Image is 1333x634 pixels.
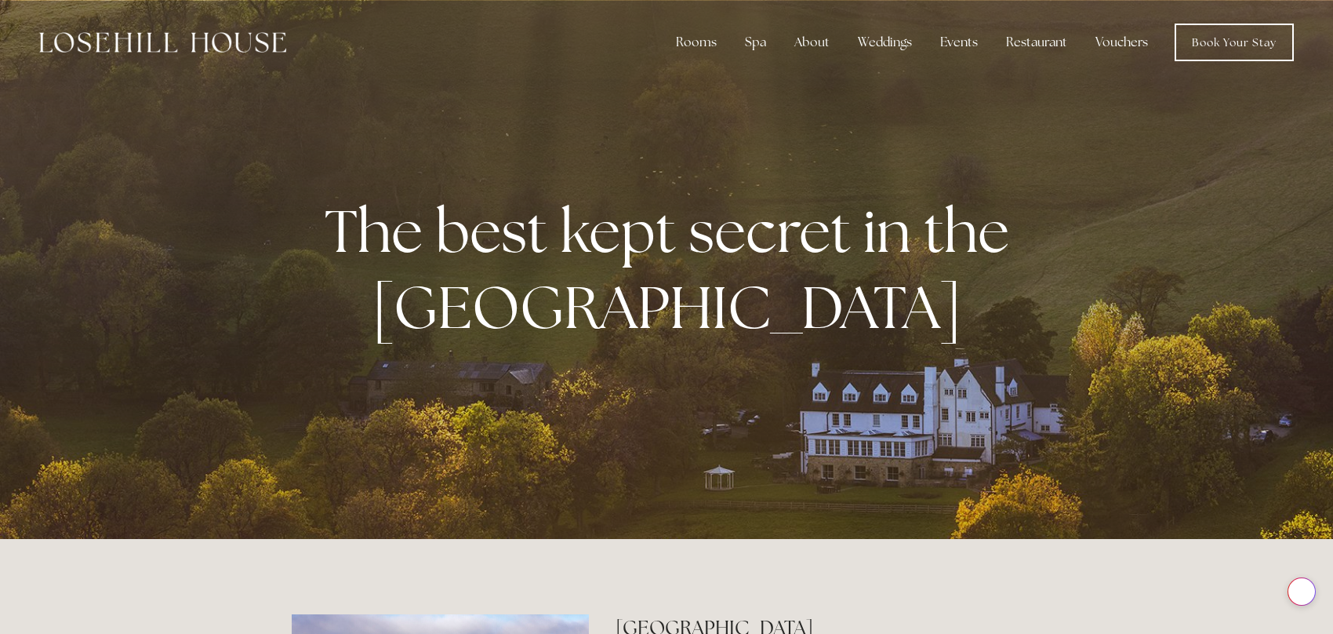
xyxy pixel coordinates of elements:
div: Restaurant [993,27,1080,58]
a: Book Your Stay [1175,24,1294,61]
img: Losehill House [39,32,286,53]
div: Spa [732,27,779,58]
div: Weddings [845,27,924,58]
div: Events [928,27,990,58]
div: About [782,27,842,58]
div: Rooms [663,27,729,58]
strong: The best kept secret in the [GEOGRAPHIC_DATA] [325,192,1022,346]
a: Vouchers [1083,27,1160,58]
